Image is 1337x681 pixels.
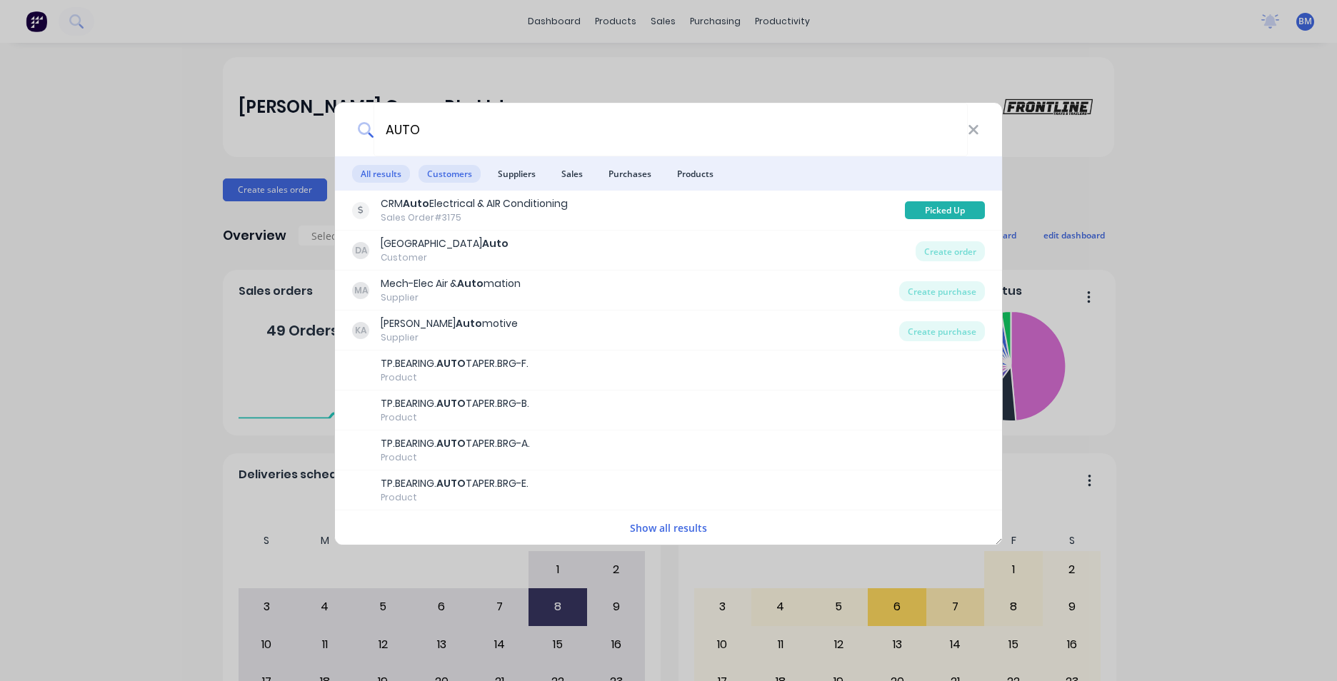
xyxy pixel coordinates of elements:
div: KA [352,322,369,339]
div: Mech-Elec Air & mation [381,276,521,291]
div: TP.BEARING. TAPER.BRG-A. [381,436,530,451]
b: AUTO [436,356,466,370]
b: AUTO [436,476,466,490]
div: Supplier [381,331,518,344]
div: Create purchase [899,321,985,341]
span: Purchases [600,165,660,183]
div: MA [352,282,369,299]
span: Suppliers [489,165,544,183]
div: Product [381,371,529,384]
span: Customers [419,165,481,183]
div: Supplier [381,291,521,304]
div: Sales Order #3175 [381,211,568,224]
b: Auto [403,196,429,211]
b: Auto [456,316,482,331]
b: Auto [482,236,509,251]
b: Auto [457,276,484,291]
div: TP.BEARING. TAPER.BRG-E. [381,476,529,491]
b: AUTO [436,396,466,410]
div: TP.BEARING. TAPER.BRG-B. [381,396,529,411]
div: Customer [381,251,509,264]
b: AUTO [436,436,466,450]
div: Picked Up [905,201,985,219]
div: Product [381,451,530,464]
div: Product [381,491,529,504]
div: [GEOGRAPHIC_DATA] [381,236,509,251]
div: Create purchase [899,281,985,301]
button: Show all results [626,520,711,536]
div: CRM Electrical & AIR Conditioning [381,196,568,211]
div: TP.BEARING. TAPER.BRG-F. [381,356,529,371]
span: All results [352,165,410,183]
div: DA [352,242,369,259]
div: Product [381,411,529,424]
span: Products [668,165,722,183]
div: [PERSON_NAME] motive [381,316,518,331]
div: Create order [916,241,985,261]
span: Sales [553,165,591,183]
input: Start typing a customer or supplier name to create a new order... [374,103,968,156]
